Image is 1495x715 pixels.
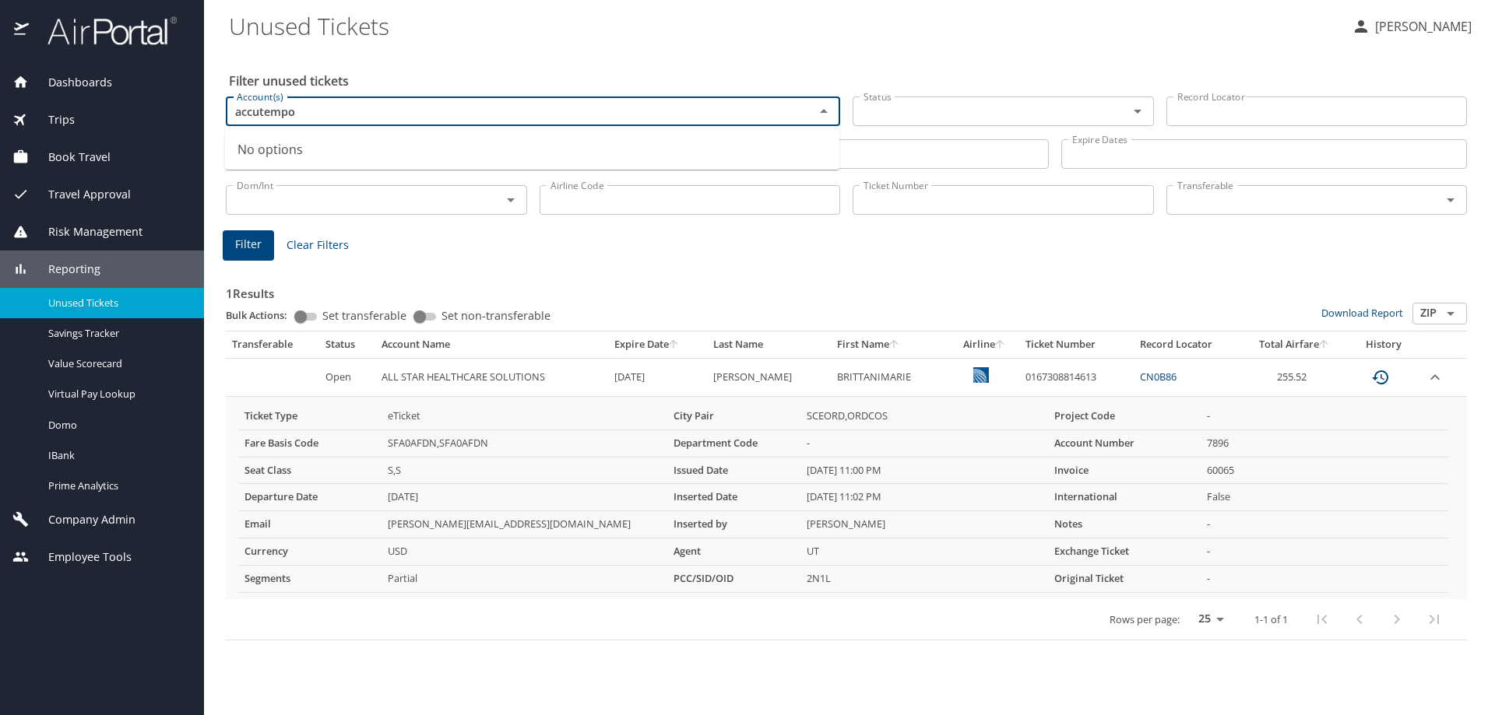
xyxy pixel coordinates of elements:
button: [PERSON_NAME] [1345,12,1478,40]
img: airportal-logo.png [30,16,177,46]
th: Original Ticket [1048,566,1201,593]
a: Download Report [1321,306,1403,320]
th: Seat Class [238,457,382,484]
td: 7896 [1201,429,1448,457]
th: First Name [831,331,949,358]
td: 60065 [1201,457,1448,484]
span: Set transferable [322,310,406,321]
th: Record Locator [1134,331,1242,358]
th: Inserted Date [667,484,800,511]
td: UT [800,538,1048,566]
button: expand row [1426,368,1444,387]
button: sort [1319,340,1330,350]
span: Dashboards [29,74,112,91]
p: [PERSON_NAME] [1370,17,1472,36]
span: Filter [235,235,262,254]
th: Exchange Ticket [1048,538,1201,566]
span: Trips [29,111,75,128]
td: S,S [382,457,667,484]
span: Virtual Pay Lookup [48,387,185,401]
button: sort [995,340,1006,350]
td: - [1201,566,1448,593]
td: - [1201,511,1448,538]
h2: Filter unused tickets [229,68,1470,93]
span: Set non-transferable [441,310,551,321]
button: Open [500,189,522,211]
th: Agent [667,538,800,566]
th: History [1348,331,1419,358]
td: SFA0AFDN,SFA0AFDN [382,429,667,457]
th: Departure Date [238,484,382,511]
th: Segments [238,566,382,593]
th: Account Number [1048,429,1201,457]
td: Open [319,358,376,396]
button: Close [813,100,835,122]
th: PCC/SID/OID [667,566,800,593]
th: International [1048,484,1201,511]
td: SCEORD,ORDCOS [800,403,1048,429]
select: rows per page [1186,608,1229,631]
th: Currency [238,538,382,566]
span: Unused Tickets [48,296,185,310]
th: Department Code [667,429,800,457]
td: False [1201,484,1448,511]
td: [DATE] [608,358,707,396]
span: Company Admin [29,511,135,528]
th: City Pair [667,403,800,429]
span: Domo [48,418,185,433]
h1: Unused Tickets [229,2,1339,50]
td: 255.52 [1242,358,1348,396]
td: BRITTANIMARIE [831,358,949,396]
th: Inserted by [667,511,800,538]
th: Email [238,511,382,538]
th: Project Code [1048,403,1201,429]
td: Partial [382,566,667,593]
td: [DATE] 11:00 PM [800,457,1048,484]
td: - [1201,403,1448,429]
span: Book Travel [29,149,111,166]
span: Risk Management [29,223,142,240]
th: Expire Date [608,331,707,358]
div: Transferable [232,338,313,352]
td: - [1201,538,1448,566]
td: [DATE] [382,484,667,511]
button: Open [1440,303,1462,324]
th: Notes [1048,511,1201,538]
table: more info about unused tickets [238,403,1448,593]
th: Ticket Number [1019,331,1134,358]
table: custom pagination table [226,331,1467,640]
td: [DATE] 11:02 PM [800,484,1048,511]
h3: 1 Results [226,275,1467,303]
th: Invoice [1048,457,1201,484]
button: Clear Filters [280,231,355,260]
span: IBank [48,448,185,463]
span: Reporting [29,261,100,278]
div: No options [225,129,839,170]
th: Ticket Type [238,403,382,429]
th: Status [319,331,376,358]
td: eTicket [382,403,667,429]
th: Account Name [375,331,607,358]
span: Value Scorecard [48,356,185,371]
th: Airline [949,331,1019,358]
span: Clear Filters [287,236,349,255]
td: 2N1L [800,566,1048,593]
td: - [800,429,1048,457]
td: 0167308814613 [1019,358,1134,396]
span: Travel Approval [29,186,131,203]
button: sort [669,340,680,350]
button: Open [1127,100,1149,122]
span: Employee Tools [29,549,132,566]
button: sort [889,340,900,350]
th: Fare Basis Code [238,429,382,457]
th: Last Name [707,331,831,358]
button: Open [1440,189,1462,211]
img: 8rwABk7GC6UtGatwAAAABJRU5ErkJggg== [973,367,989,383]
td: [PERSON_NAME] [707,358,831,396]
td: [PERSON_NAME][EMAIL_ADDRESS][DOMAIN_NAME] [382,511,667,538]
p: Rows per page: [1110,615,1180,625]
th: Total Airfare [1242,331,1348,358]
td: [PERSON_NAME] [800,511,1048,538]
img: icon-airportal.png [14,16,30,46]
th: Issued Date [667,457,800,484]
